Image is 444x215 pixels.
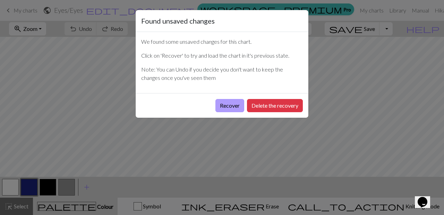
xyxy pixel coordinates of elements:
iframe: chat widget [415,187,437,208]
button: Delete the recovery [247,99,303,112]
p: Click on 'Recover' to try and load the chart in it's previous state. [141,51,303,60]
p: Note: You can Undo if you decide you don't want to keep the changes once you've seen them [141,65,303,82]
p: We found some unsaved changes for this chart. [141,38,303,46]
button: Recover [215,99,244,112]
h5: Found unsaved changes [141,16,215,26]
